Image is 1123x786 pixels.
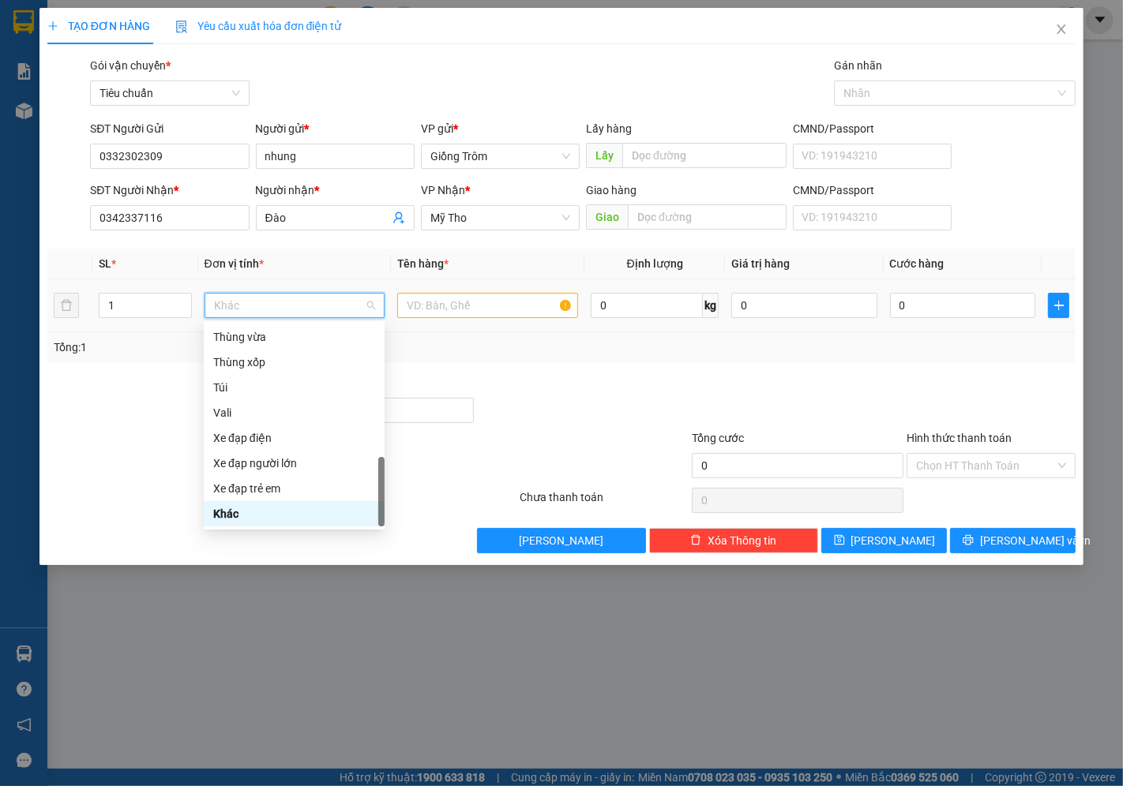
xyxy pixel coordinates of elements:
div: VP gửi [421,120,580,137]
div: Xe đạp điện [213,429,375,447]
span: 1 - Kiện nhỏ (GT) [6,110,102,125]
div: SĐT Người Gửi [90,120,249,137]
div: Tổng: 1 [54,339,434,356]
span: Gói vận chuyển [90,59,171,72]
button: printer[PERSON_NAME] và In [950,528,1076,553]
span: Xóa Thông tin [708,532,776,549]
input: Dọc đường [628,204,787,230]
button: delete [54,293,79,318]
p: Gửi từ: [6,17,120,32]
span: save [834,534,845,547]
span: plus [47,21,58,32]
span: Yêu cầu xuất hóa đơn điện tử [175,20,342,32]
span: user-add [392,211,405,224]
span: Giao hàng [586,184,637,196]
span: Lấy [586,143,622,168]
span: Tên hàng [397,257,449,270]
span: Khác [214,294,376,317]
div: CMND/Passport [793,182,952,199]
button: save[PERSON_NAME] [821,528,947,553]
span: [PERSON_NAME] [851,532,936,549]
div: Xe đạp người lớn [213,455,375,472]
span: Trí [6,35,21,50]
span: Tổng cước [692,432,744,444]
div: Chưa thanh toán [519,488,691,516]
div: SĐT Người Nhận [90,182,249,199]
span: Giồng Trôm [44,17,111,32]
button: Close [1039,8,1084,52]
div: Thùng vừa [213,328,375,346]
label: Hình thức thanh toán [907,432,1012,444]
span: 0944182575 [122,52,193,67]
span: SL: [208,110,226,125]
input: Dọc đường [622,143,787,168]
span: 0 [25,83,32,98]
div: Xe đạp người lớn [204,451,385,476]
div: Vali [204,400,385,425]
span: TẠO ĐƠN HÀNG [47,20,150,32]
span: kg [703,293,719,318]
span: Thảo [122,35,152,50]
div: Thùng xốp [213,354,375,371]
span: Lấy hàng [586,122,632,135]
span: 20.000 [141,83,180,98]
button: [PERSON_NAME] [477,528,646,553]
p: Nhận: [122,17,235,32]
td: CR: [6,80,122,101]
span: [PERSON_NAME] và In [980,532,1091,549]
span: Giá trị hàng [731,257,790,270]
div: Người gửi [256,120,415,137]
span: SL [99,257,111,270]
button: plus [1048,293,1069,318]
div: Khác [213,505,375,522]
span: Mỹ Tho [156,17,198,32]
div: Khác [204,501,385,526]
span: Tiêu chuẩn [100,81,239,105]
input: 0 [731,293,877,318]
div: Thùng vừa [204,324,385,350]
img: icon [175,21,188,33]
div: Xe đạp điện [204,425,385,451]
button: deleteXóa Thông tin [649,528,818,553]
span: Giồng Trôm [430,144,570,168]
span: [PERSON_NAME] [520,532,604,549]
span: Mỹ Tho [430,206,570,230]
span: close [1055,23,1068,36]
input: VD: Bàn, Ghế [397,293,578,318]
span: Đơn vị tính [205,257,264,270]
span: plus [1049,299,1069,312]
span: Giao [586,204,628,230]
div: Người nhận [256,182,415,199]
div: Túi [204,375,385,400]
span: Cước hàng [890,257,945,270]
div: CMND/Passport [793,120,952,137]
label: Gán nhãn [834,59,882,72]
span: VP Nhận [421,184,465,196]
span: printer [963,534,974,547]
div: Xe đạp trẻ em [204,476,385,501]
div: Vali [213,404,375,421]
span: delete [690,534,701,547]
span: 1 [226,108,235,125]
span: 0984395844 [6,52,77,67]
div: Xe đạp trẻ em [213,480,375,497]
div: Thùng xốp [204,350,385,375]
span: Định lượng [627,257,683,270]
div: Túi [213,379,375,396]
td: CC: [121,80,235,101]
